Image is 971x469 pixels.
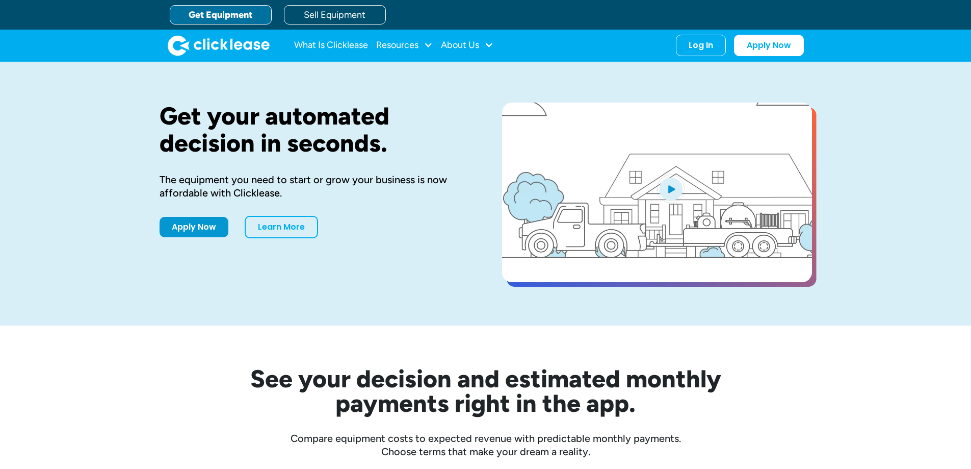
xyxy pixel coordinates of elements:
[284,5,386,24] a: Sell Equipment
[170,5,272,24] a: Get Equipment
[200,366,771,415] h2: See your decision and estimated monthly payments right in the app.
[160,432,812,458] div: Compare equipment costs to expected revenue with predictable monthly payments. Choose terms that ...
[160,103,469,157] h1: Get your automated decision in seconds.
[168,35,270,56] img: Clicklease logo
[160,173,469,200] div: The equipment you need to start or grow your business is now affordable with Clicklease.
[734,35,804,56] a: Apply Now
[689,40,713,51] div: Log In
[657,175,685,203] img: Blue play button logo on a light blue circular background
[502,103,812,282] a: open lightbox
[294,35,368,56] a: What Is Clicklease
[376,35,433,56] div: Resources
[168,35,270,56] a: home
[245,216,318,238] a: Learn More
[441,35,493,56] div: About Us
[160,217,228,237] a: Apply Now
